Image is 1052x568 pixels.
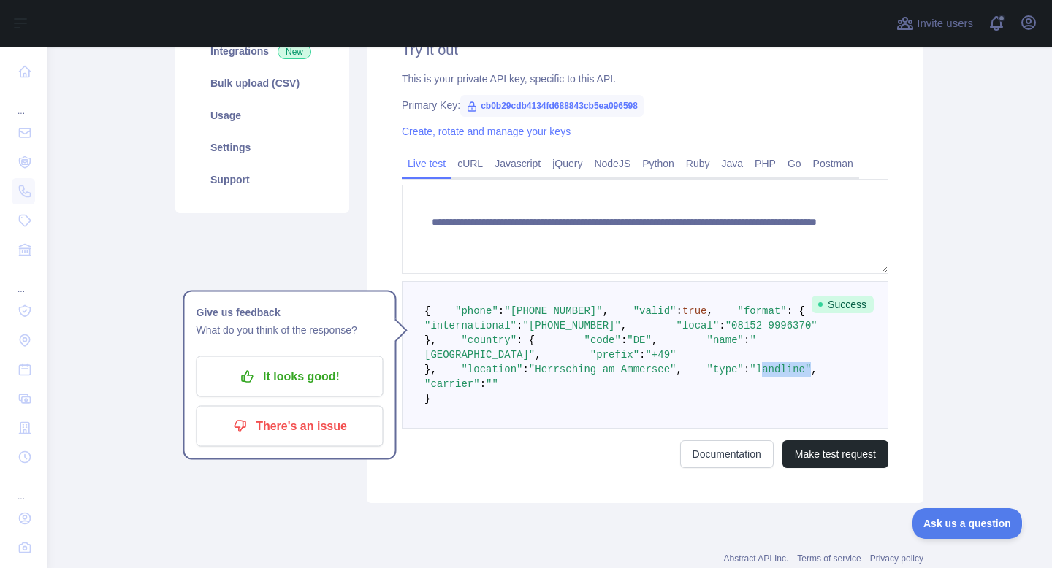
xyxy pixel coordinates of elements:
[682,305,707,317] span: true
[621,334,627,346] span: :
[197,321,384,339] p: What do you think of the response?
[460,95,644,117] span: cb0b29cdb4134fd688843cb5ea096598
[529,364,676,375] span: "Herrsching am Ammersee"
[402,152,451,175] a: Live test
[424,305,430,317] span: {
[636,152,680,175] a: Python
[870,553,923,564] a: Privacy policy
[451,152,489,175] a: cURL
[504,305,602,317] span: "[PHONE_NUMBER]"
[461,364,522,375] span: "location"
[278,45,311,59] span: New
[193,99,332,131] a: Usage
[197,304,384,321] h1: Give us feedback
[424,320,517,331] span: "international"
[402,126,571,137] a: Create, rotate and manage your keys
[197,356,384,397] button: It looks good!
[535,349,541,361] span: ,
[744,364,750,375] span: :
[917,15,973,32] span: Invite users
[707,305,713,317] span: ,
[424,378,480,390] span: "carrier"
[498,305,504,317] span: :
[676,364,682,375] span: ,
[716,152,750,175] a: Java
[590,349,639,361] span: "prefix"
[588,152,636,175] a: NodeJS
[750,364,811,375] span: "landline"
[652,334,657,346] span: ,
[725,320,817,331] span: "08152 9996370"
[193,67,332,99] a: Bulk upload (CSV)
[193,131,332,164] a: Settings
[707,364,744,375] span: "type"
[812,296,874,313] span: Success
[782,152,807,175] a: Go
[621,320,627,331] span: ,
[912,508,1023,539] iframe: Toggle Customer Support
[207,414,373,439] p: There's an issue
[680,152,716,175] a: Ruby
[517,320,522,331] span: :
[193,164,332,196] a: Support
[787,305,805,317] span: : {
[424,393,430,404] span: }
[455,305,498,317] span: "phone"
[207,364,373,389] p: It looks good!
[603,305,609,317] span: ,
[489,152,546,175] a: Javascript
[12,88,35,117] div: ...
[424,364,437,375] span: },
[424,334,437,346] span: },
[546,152,588,175] a: jQuery
[402,98,888,112] div: Primary Key:
[782,440,888,468] button: Make test request
[724,553,789,564] a: Abstract API Inc.
[811,364,817,375] span: ,
[738,305,787,317] span: "format"
[486,378,498,390] span: ""
[402,72,888,86] div: This is your private API key, specific to this API.
[639,349,645,361] span: :
[744,334,750,346] span: :
[676,305,682,317] span: :
[797,553,861,564] a: Terms of service
[522,364,528,375] span: :
[402,39,888,60] h2: Try it out
[584,334,620,346] span: "code"
[193,35,332,67] a: Integrations New
[12,473,35,502] div: ...
[676,320,719,331] span: "local"
[480,378,486,390] span: :
[807,152,859,175] a: Postman
[627,334,652,346] span: "DE"
[749,152,782,175] a: PHP
[719,320,725,331] span: :
[633,305,676,317] span: "valid"
[707,334,744,346] span: "name"
[12,266,35,295] div: ...
[522,320,620,331] span: "[PHONE_NUMBER]"
[645,349,676,361] span: "+49"
[517,334,535,346] span: : {
[893,12,976,35] button: Invite users
[197,406,384,447] button: There's an issue
[680,440,774,468] a: Documentation
[461,334,517,346] span: "country"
